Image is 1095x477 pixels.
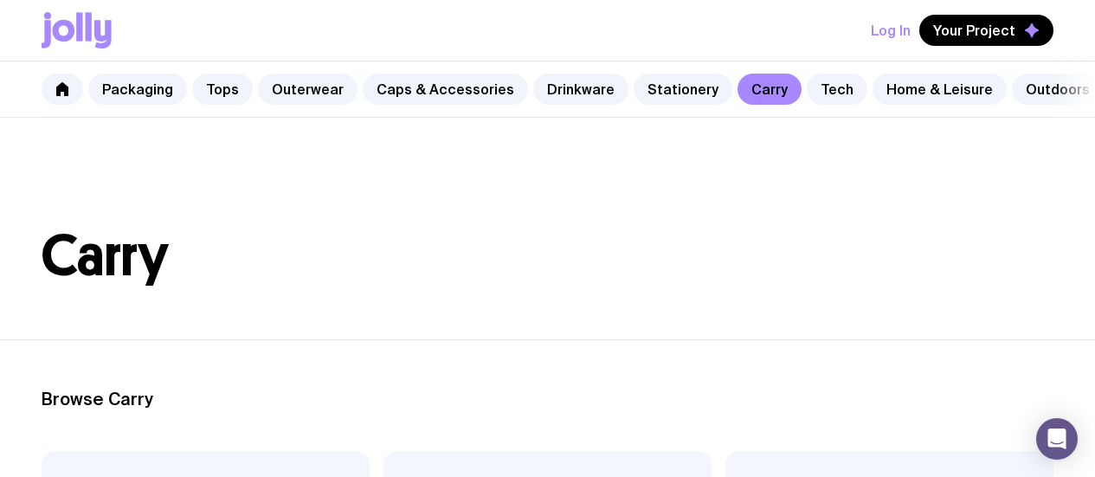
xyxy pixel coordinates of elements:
[533,74,628,105] a: Drinkware
[933,22,1015,39] span: Your Project
[807,74,867,105] a: Tech
[258,74,357,105] a: Outerwear
[42,229,1053,284] h1: Carry
[634,74,732,105] a: Stationery
[42,389,1053,409] h2: Browse Carry
[363,74,528,105] a: Caps & Accessories
[871,15,911,46] button: Log In
[919,15,1053,46] button: Your Project
[1036,418,1078,460] div: Open Intercom Messenger
[88,74,187,105] a: Packaging
[738,74,802,105] a: Carry
[192,74,253,105] a: Tops
[873,74,1007,105] a: Home & Leisure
